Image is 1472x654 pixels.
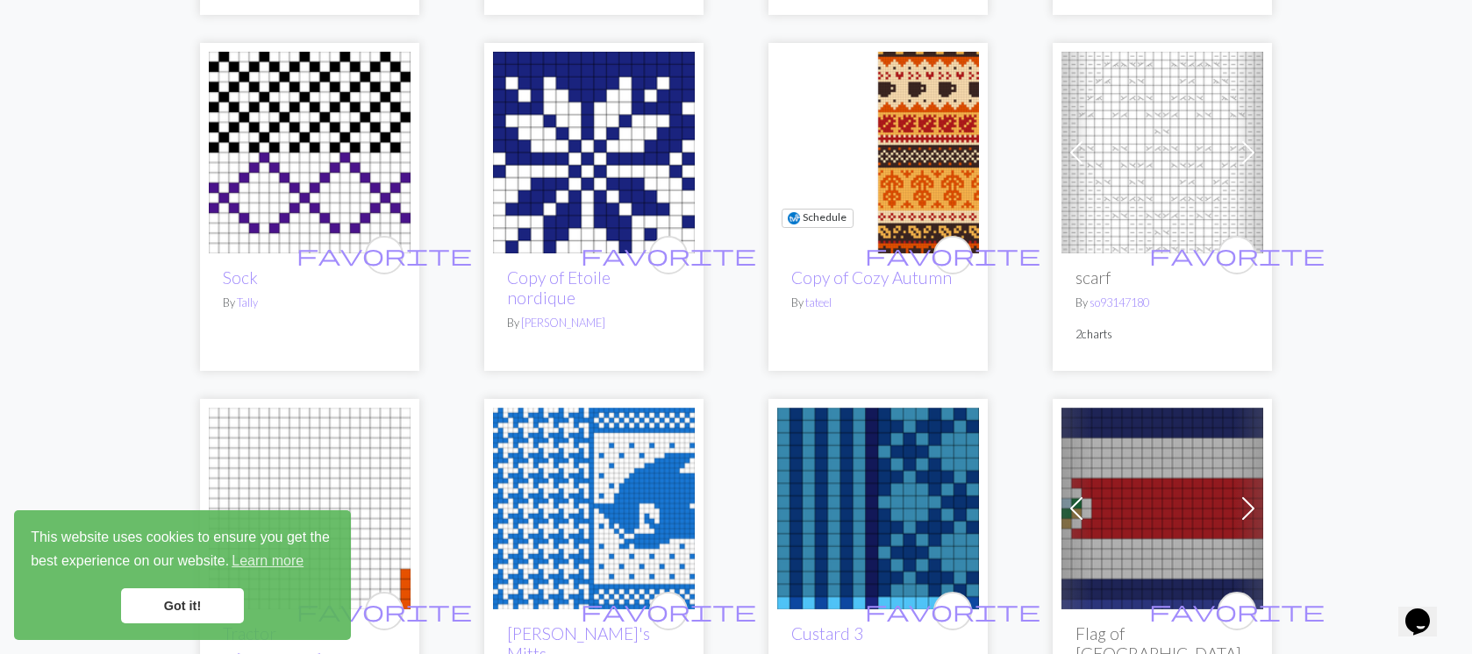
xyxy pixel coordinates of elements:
[1061,408,1263,609] img: Flag of Costa Rica
[1061,498,1263,515] a: Flag of Costa Rica
[14,510,351,640] div: cookieconsent
[223,295,397,311] p: By
[493,498,695,515] a: Christopher's Mitts
[209,52,411,253] img: Sock Texture
[933,592,972,630] button: favourite
[782,209,854,228] button: Schedule
[121,588,244,623] a: dismiss cookie message
[791,267,952,288] a: Copy of Cozy Autumn
[1218,592,1256,630] button: favourite
[1075,295,1249,311] p: By
[865,238,1040,273] i: favourite
[777,408,979,609] img: Custard 3
[209,408,411,609] img: Tractor
[493,52,695,253] img: Etoile nordique
[581,597,756,624] span: favorite
[1398,584,1454,636] iframe: chat widget
[507,267,611,308] a: Copy of Etoile nordique
[581,594,756,629] i: favourite
[777,52,979,253] img: Cozy Autumn
[865,594,1040,629] i: favourite
[1149,594,1325,629] i: favourite
[1218,236,1256,274] button: favourite
[223,267,258,288] a: Sock
[581,238,756,273] i: favourite
[1061,52,1263,253] img: scarf
[805,295,832,309] a: tateel
[1149,238,1325,273] i: favourite
[1149,597,1325,624] span: favorite
[1090,295,1149,309] a: so93147180
[865,597,1040,624] span: favorite
[365,236,404,274] button: favourite
[791,295,965,311] p: By
[1075,267,1249,288] h2: scarf
[1149,241,1325,268] span: favorite
[791,623,863,643] a: Custard 3
[777,498,979,515] a: Custard 3
[297,594,472,629] i: favourite
[865,241,1040,268] span: favorite
[521,316,605,330] a: [PERSON_NAME]
[1075,326,1249,343] p: 2 charts
[209,142,411,159] a: Sock Texture
[493,408,695,609] img: Christopher's Mitts
[297,238,472,273] i: favourite
[507,315,681,331] p: By
[31,527,334,574] span: This website uses cookies to ensure you get the best experience on our website.
[209,498,411,515] a: Tractor
[803,210,847,224] span: Schedule
[223,623,276,643] a: Tractor
[229,548,306,574] a: learn more about cookies
[777,142,979,159] a: Cozy Autumn
[365,592,404,630] button: favourite
[649,592,688,630] button: favourite
[297,597,472,624] span: favorite
[297,241,472,268] span: favorite
[1061,142,1263,159] a: scarf
[649,236,688,274] button: favourite
[933,236,972,274] button: favourite
[581,241,756,268] span: favorite
[493,142,695,159] a: Etoile nordique
[237,295,258,309] a: Tally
